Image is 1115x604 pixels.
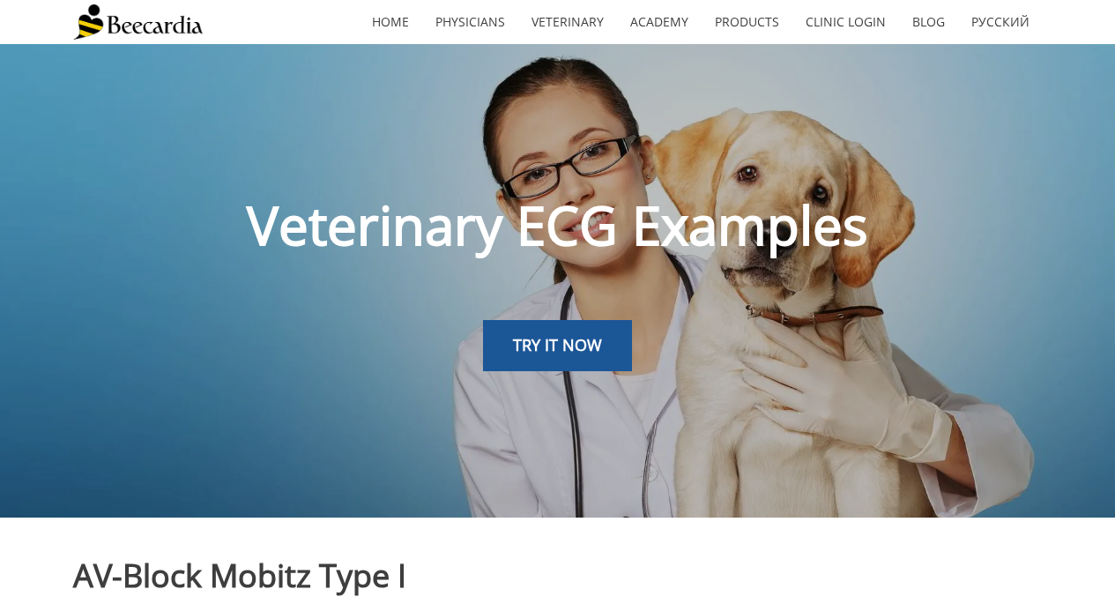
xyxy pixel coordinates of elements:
img: Beecardia [73,4,203,40]
a: Veterinary [518,2,617,42]
a: Русский [958,2,1043,42]
a: home [359,2,422,42]
a: Blog [899,2,958,42]
a: Products [702,2,792,42]
span: Veterinary ECG Examples [247,189,868,261]
a: Clinic Login [792,2,899,42]
a: Academy [617,2,702,42]
a: TRY IT NOW [483,320,632,371]
a: Physicians [422,2,518,42]
span: TRY IT NOW [513,334,602,355]
span: AV-Block Mobitz Type I [73,554,406,597]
